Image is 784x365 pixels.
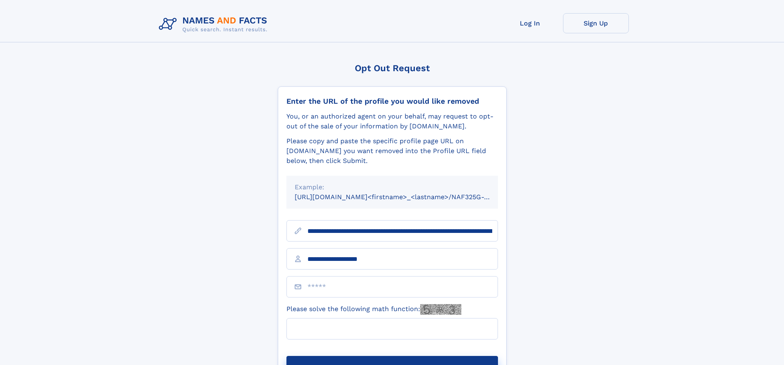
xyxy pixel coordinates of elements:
[286,112,498,131] div: You, or an authorized agent on your behalf, may request to opt-out of the sale of your informatio...
[295,182,490,192] div: Example:
[295,193,514,201] small: [URL][DOMAIN_NAME]<firstname>_<lastname>/NAF325G-xxxxxxxx
[497,13,563,33] a: Log In
[563,13,629,33] a: Sign Up
[286,304,461,315] label: Please solve the following math function:
[156,13,274,35] img: Logo Names and Facts
[286,97,498,106] div: Enter the URL of the profile you would like removed
[278,63,507,73] div: Opt Out Request
[286,136,498,166] div: Please copy and paste the specific profile page URL on [DOMAIN_NAME] you want removed into the Pr...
